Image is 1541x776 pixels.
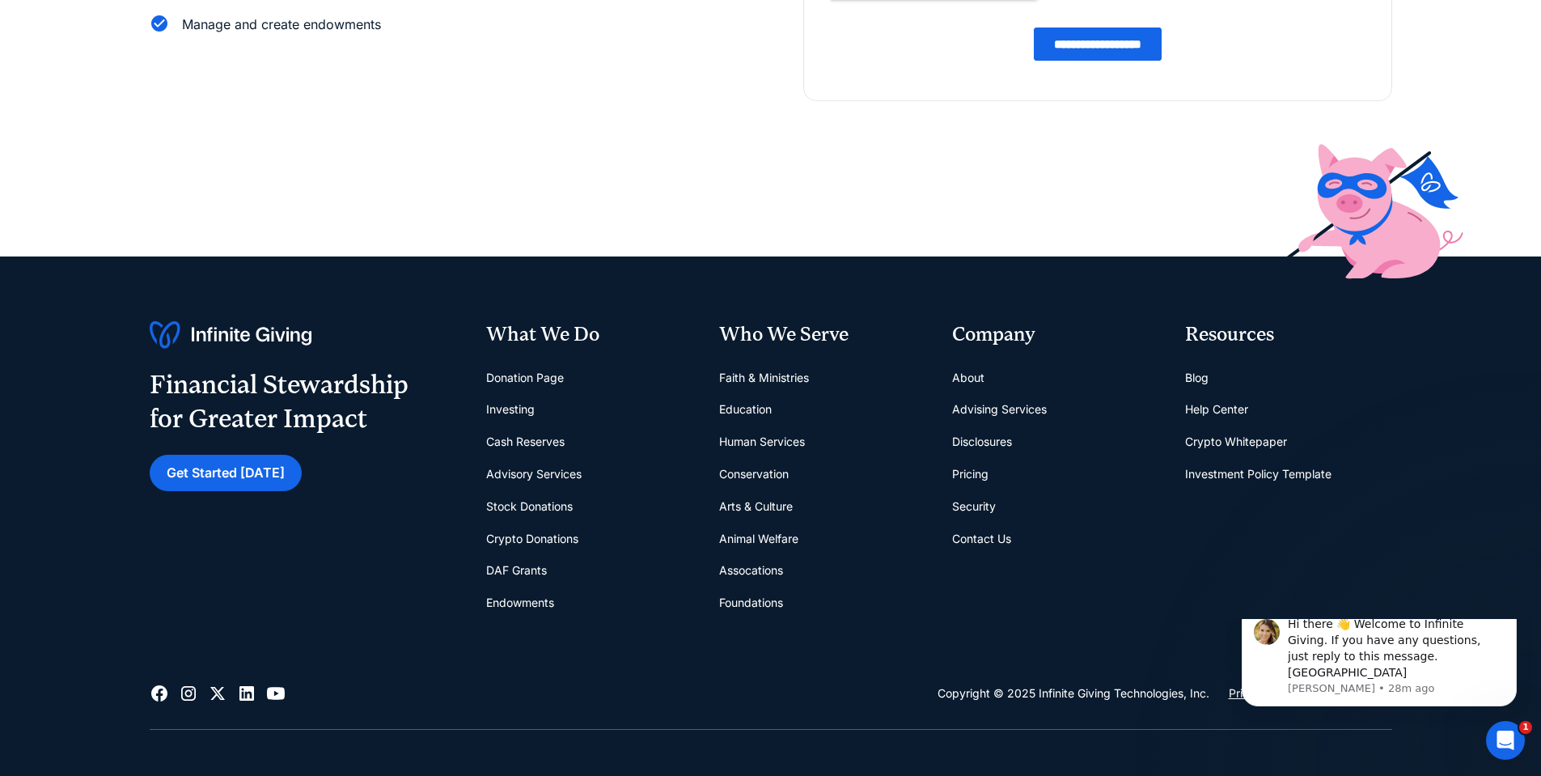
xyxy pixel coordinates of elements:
[486,362,564,394] a: Donation Page
[952,321,1159,349] div: Company
[719,490,793,523] a: Arts & Culture
[719,523,798,555] a: Animal Welfare
[486,554,547,587] a: DAF Grants
[486,523,578,555] a: Crypto Donations
[1185,321,1392,349] div: Resources
[719,393,772,426] a: Education
[952,523,1011,555] a: Contact Us
[150,368,409,435] div: Financial Stewardship for Greater Impact
[70,62,279,77] p: Message from Kasey, sent 28m ago
[1185,458,1331,490] a: Investment Policy Template
[952,490,996,523] a: Security
[486,321,693,349] div: What We Do
[1217,619,1541,732] iframe: Intercom notifications message
[952,426,1012,458] a: Disclosures
[952,393,1047,426] a: Advising Services
[952,458,989,490] a: Pricing
[486,490,573,523] a: Stock Donations
[938,684,1209,703] div: Copyright © 2025 Infinite Giving Technologies, Inc.
[952,362,984,394] a: About
[486,587,554,619] a: Endowments
[1185,393,1248,426] a: Help Center
[719,321,926,349] div: Who We Serve
[150,455,302,491] a: Get Started [DATE]
[486,426,565,458] a: Cash Reserves
[719,587,783,619] a: Foundations
[182,14,381,36] div: Manage and create endowments
[1185,362,1209,394] a: Blog
[486,393,535,426] a: Investing
[719,362,809,394] a: Faith & Ministries
[719,426,805,458] a: Human Services
[1519,721,1532,734] span: 1
[1185,426,1287,458] a: Crypto Whitepaper
[719,458,789,490] a: Conservation
[719,554,783,587] a: Assocations
[1486,721,1525,760] iframe: Intercom live chat
[486,458,582,490] a: Advisory Services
